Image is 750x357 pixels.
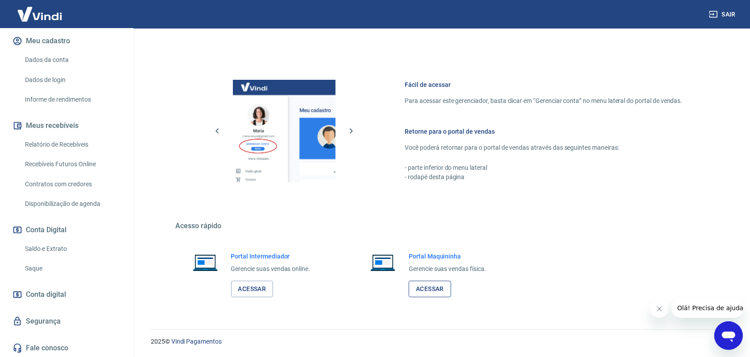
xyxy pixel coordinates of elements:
a: Recebíveis Futuros Online [21,155,123,173]
p: Você poderá retornar para o portal de vendas através das seguintes maneiras: [405,143,683,152]
h6: Fácil de acessar [405,80,683,89]
img: Vindi [11,0,69,28]
img: Imagem da dashboard mostrando o botão de gerenciar conta na sidebar no lado esquerdo [233,80,336,182]
a: Vindi Pagamentos [171,338,222,345]
a: Informe de rendimentos [21,90,123,109]
p: - parte inferior do menu lateral [405,163,683,172]
a: Acessar [231,281,273,297]
h6: Retorne para o portal de vendas [405,127,683,136]
button: Meus recebíveis [11,116,123,135]
p: Gerencie suas vendas física. [409,264,486,274]
p: Gerencie suas vendas online. [231,264,311,274]
a: Saldo e Extrato [21,240,123,258]
span: Conta digital [26,288,66,301]
span: Olá! Precisa de ajuda? [5,6,75,13]
button: Conta Digital [11,220,123,240]
img: Imagem de um notebook aberto [364,252,402,273]
a: Disponibilização de agenda [21,195,123,213]
iframe: Mensagem da empresa [672,298,743,318]
iframe: Fechar mensagem [651,300,668,318]
a: Dados da conta [21,51,123,69]
a: Conta digital [11,285,123,304]
h6: Portal Intermediador [231,252,311,261]
h5: Acesso rápido [176,222,704,230]
a: Relatório de Recebíveis [21,135,123,154]
img: Imagem de um notebook aberto [186,252,224,273]
a: Dados de login [21,71,123,89]
h6: Portal Maquininha [409,252,486,261]
a: Segurança [11,312,123,331]
iframe: Botão para abrir a janela de mensagens [714,321,743,350]
a: Contratos com credores [21,175,123,193]
p: Para acessar este gerenciador, basta clicar em “Gerenciar conta” no menu lateral do portal de ven... [405,96,683,106]
a: Acessar [409,281,451,297]
button: Meu cadastro [11,31,123,51]
p: - rodapé desta página [405,172,683,182]
button: Sair [707,6,739,23]
p: 2025 © [151,337,729,346]
a: Saque [21,259,123,278]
